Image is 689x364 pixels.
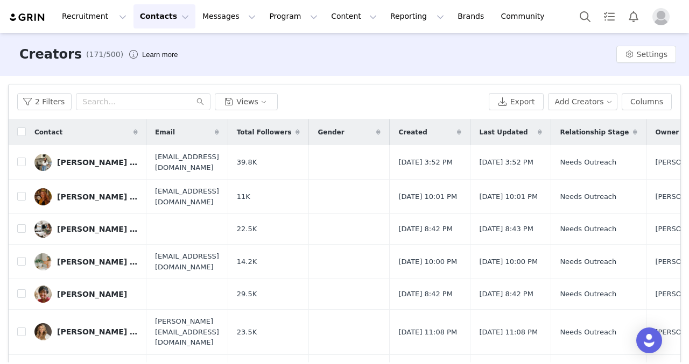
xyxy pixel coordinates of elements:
[495,4,556,28] a: Community
[34,127,62,137] span: Contact
[616,46,676,63] button: Settings
[479,127,528,137] span: Last Updated
[573,4,597,28] button: Search
[384,4,451,28] button: Reporting
[57,158,138,167] div: [PERSON_NAME] │ organic modern home decor
[655,127,679,137] span: Owner
[155,127,175,137] span: Email
[325,4,383,28] button: Content
[622,93,672,110] button: Columns
[57,327,138,336] div: [PERSON_NAME] | Interior Design, Home Styling & DIY
[76,93,210,110] input: Search...
[622,4,645,28] button: Notifications
[57,192,138,201] div: [PERSON_NAME] | cozy whimsical lifestyle 🦉🍂
[479,289,533,299] span: [DATE] 8:42 PM
[398,289,452,299] span: [DATE] 8:42 PM
[34,286,52,303] img: bda091ba-924c-490e-a5b5-0002bb4670cc.jpg
[9,12,46,23] img: grin logo
[560,327,616,338] span: Needs Outreach
[34,220,52,238] img: 1c9cd3ad-dcae-4c8d-bffc-ad4d9fb50545.jpg
[17,93,72,110] button: 2 Filters
[451,4,494,28] a: Brands
[652,8,670,25] img: placeholder-profile.jpg
[86,49,123,60] span: (171/500)
[34,188,138,205] a: [PERSON_NAME] | cozy whimsical lifestyle 🦉🍂
[479,191,538,202] span: [DATE] 10:01 PM
[34,220,138,238] a: [PERSON_NAME] | Home Decor
[398,127,427,137] span: Created
[196,98,204,105] i: icon: search
[215,93,278,110] button: Views
[34,253,138,270] a: [PERSON_NAME] | Home Decor + Motherhood
[646,8,680,25] button: Profile
[196,4,262,28] button: Messages
[237,127,292,137] span: Total Followers
[57,258,138,266] div: [PERSON_NAME] | Home Decor + Motherhood
[237,224,257,234] span: 22.5K
[237,289,257,299] span: 29.5K
[318,127,344,137] span: Gender
[479,256,538,267] span: [DATE] 10:00 PM
[548,93,618,110] button: Add Creators
[237,157,257,168] span: 39.8K
[34,323,52,340] img: 5f10e139-c033-4038-9ef7-d64e64b2c5c2.jpg
[398,256,457,267] span: [DATE] 10:00 PM
[636,327,662,353] div: Open Intercom Messenger
[155,316,219,348] span: [PERSON_NAME][EMAIL_ADDRESS][DOMAIN_NAME]
[237,327,257,338] span: 23.5K
[34,323,138,340] a: [PERSON_NAME] | Interior Design, Home Styling & DIY
[479,327,538,338] span: [DATE] 11:08 PM
[398,327,457,338] span: [DATE] 11:08 PM
[560,157,616,168] span: Needs Outreach
[140,49,180,60] div: Tooltip anchor
[34,188,52,205] img: 827037a0-b78b-44de-92d5-4a94815e040e--s.jpg
[133,4,195,28] button: Contacts
[57,290,127,298] div: [PERSON_NAME]
[237,191,250,202] span: 11K
[597,4,621,28] a: Tasks
[560,191,616,202] span: Needs Outreach
[479,157,533,168] span: [DATE] 3:52 PM
[55,4,133,28] button: Recruitment
[57,225,138,233] div: [PERSON_NAME] | Home Decor
[479,224,533,234] span: [DATE] 8:43 PM
[560,224,616,234] span: Needs Outreach
[155,251,219,272] span: [EMAIL_ADDRESS][DOMAIN_NAME]
[398,191,457,202] span: [DATE] 10:01 PM
[398,157,452,168] span: [DATE] 3:52 PM
[560,289,616,299] span: Needs Outreach
[489,93,544,110] button: Export
[155,186,219,207] span: [EMAIL_ADDRESS][DOMAIN_NAME]
[34,286,138,303] a: [PERSON_NAME]
[398,224,452,234] span: [DATE] 8:42 PM
[263,4,324,28] button: Program
[560,127,629,137] span: Relationship Stage
[34,154,52,171] img: 04df0a02-0f02-4055-ae90-b2820fe7fcbb--s.jpg
[34,253,52,270] img: 13ad4477-e274-46a6-8baf-b48777521ee2.jpg
[155,152,219,173] span: [EMAIL_ADDRESS][DOMAIN_NAME]
[19,45,82,64] h3: Creators
[560,256,616,267] span: Needs Outreach
[34,154,138,171] a: [PERSON_NAME] │ organic modern home decor
[237,256,257,267] span: 14.2K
